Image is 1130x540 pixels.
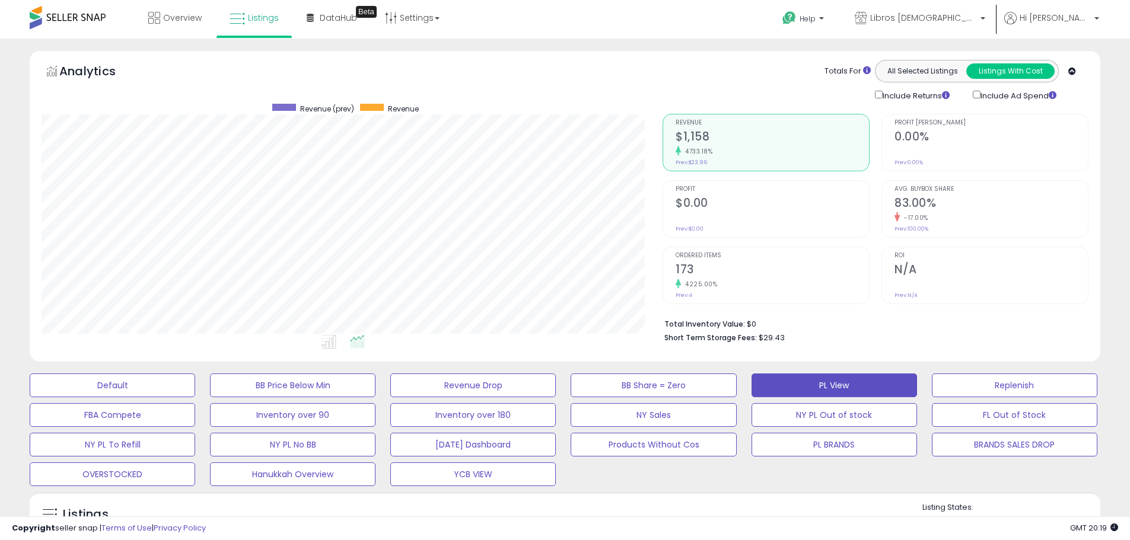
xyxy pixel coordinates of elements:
[248,12,279,24] span: Listings
[932,433,1097,456] button: BRANDS SALES DROP
[676,292,692,299] small: Prev: 4
[320,12,357,24] span: DataHub
[752,373,917,397] button: PL View
[664,319,745,329] b: Total Inventory Value:
[676,263,869,279] h2: 173
[825,66,871,77] div: Totals For
[210,403,375,427] button: Inventory over 90
[210,433,375,456] button: NY PL No BB
[390,462,556,486] button: YCB VIEW
[676,130,869,146] h2: $1,158
[12,522,55,533] strong: Copyright
[895,196,1088,212] h2: 83.00%
[30,433,195,456] button: NY PL To Refill
[664,316,1080,330] li: $0
[59,63,139,82] h5: Analytics
[676,225,704,232] small: Prev: $0.00
[676,196,869,212] h2: $0.00
[1023,516,1068,526] label: Deactivated
[390,403,556,427] button: Inventory over 180
[1070,522,1118,533] span: 2025-09-16 20:19 GMT
[895,186,1088,193] span: Avg. Buybox Share
[676,186,869,193] span: Profit
[63,506,109,523] h5: Listings
[900,213,928,222] small: -17.00%
[759,332,785,343] span: $29.43
[966,63,1055,79] button: Listings With Cost
[895,120,1088,126] span: Profit [PERSON_NAME]
[571,433,736,456] button: Products Without Cos
[773,2,836,39] a: Help
[870,12,977,24] span: Libros [DEMOGRAPHIC_DATA]
[664,333,757,343] b: Short Term Storage Fees:
[752,403,917,427] button: NY PL Out of stock
[300,104,354,114] span: Revenue (prev)
[895,159,923,166] small: Prev: 0.00%
[681,147,712,156] small: 4733.18%
[895,130,1088,146] h2: 0.00%
[895,225,928,232] small: Prev: 100.00%
[390,433,556,456] button: [DATE] Dashboard
[390,373,556,397] button: Revenue Drop
[676,253,869,259] span: Ordered Items
[356,6,377,18] div: Tooltip anchor
[1020,12,1091,24] span: Hi [PERSON_NAME]
[676,120,869,126] span: Revenue
[922,502,1100,513] p: Listing States:
[895,263,1088,279] h2: N/A
[210,373,375,397] button: BB Price Below Min
[866,88,964,102] div: Include Returns
[1004,12,1099,39] a: Hi [PERSON_NAME]
[681,280,717,289] small: 4225.00%
[571,373,736,397] button: BB Share = Zero
[154,522,206,533] a: Privacy Policy
[163,12,202,24] span: Overview
[676,159,707,166] small: Prev: $23.96
[934,516,956,526] label: Active
[800,14,816,24] span: Help
[388,104,419,114] span: Revenue
[964,88,1075,102] div: Include Ad Spend
[210,462,375,486] button: Hanukkah Overview
[101,522,152,533] a: Terms of Use
[895,292,918,299] small: Prev: N/A
[895,253,1088,259] span: ROI
[878,63,967,79] button: All Selected Listings
[932,403,1097,427] button: FL Out of Stock
[752,433,917,456] button: PL BRANDS
[571,403,736,427] button: NY Sales
[782,11,797,25] i: Get Help
[30,373,195,397] button: Default
[30,462,195,486] button: OVERSTOCKED
[30,403,195,427] button: FBA Compete
[12,523,206,534] div: seller snap | |
[932,373,1097,397] button: Replenish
